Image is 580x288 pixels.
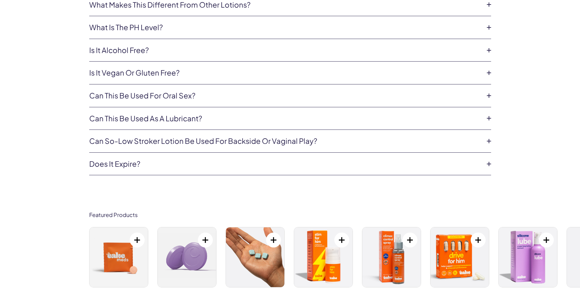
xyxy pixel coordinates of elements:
[89,91,481,101] a: Can this be used for oral sex?
[431,227,489,287] img: drive for him
[499,227,557,287] img: Silicone Lube – 3.3 oz
[294,227,353,287] img: Stim For Him – .5 oz
[158,227,216,287] img: Stamina – Last Longer
[362,227,421,287] img: Climax Control Spray
[90,227,148,287] img: Cake ED Meds
[89,45,481,55] a: Is it alcohol free?
[89,68,481,78] a: Is it vegan or gluten free?
[89,136,481,146] a: Can So-Low Stroker Lotion be used for backside or vaginal play?
[89,159,481,169] a: Does it expire?
[226,227,284,287] img: The Daily Chew
[89,22,481,33] a: What is the pH level?
[89,113,481,124] a: Can this be used as a lubricant?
